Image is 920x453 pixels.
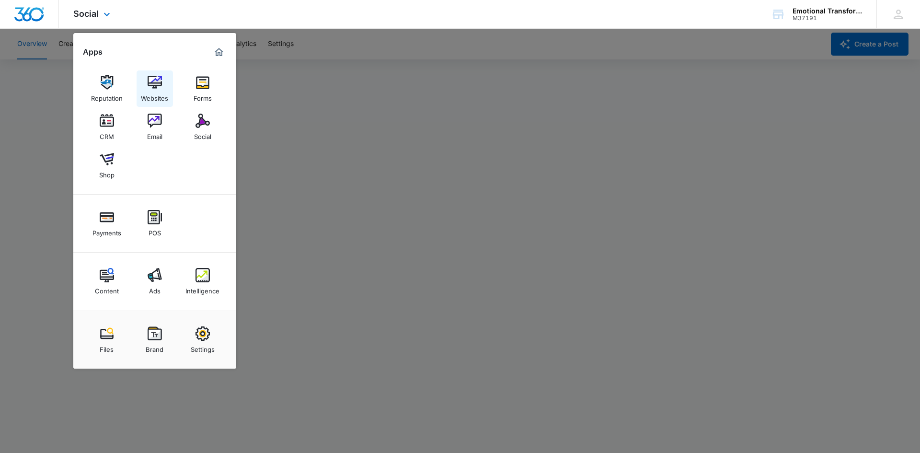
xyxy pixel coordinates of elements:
[141,90,168,102] div: Websites
[149,224,161,237] div: POS
[89,70,125,107] a: Reputation
[793,7,862,15] div: account name
[194,128,211,140] div: Social
[185,282,219,295] div: Intelligence
[100,341,114,353] div: Files
[137,70,173,107] a: Websites
[184,263,221,300] a: Intelligence
[146,341,163,353] div: Brand
[149,282,161,295] div: Ads
[211,45,227,60] a: Marketing 360® Dashboard
[147,128,162,140] div: Email
[184,70,221,107] a: Forms
[89,109,125,145] a: CRM
[95,282,119,295] div: Content
[137,109,173,145] a: Email
[89,205,125,242] a: Payments
[89,147,125,184] a: Shop
[92,224,121,237] div: Payments
[793,15,862,22] div: account id
[137,263,173,300] a: Ads
[137,322,173,358] a: Brand
[83,47,103,57] h2: Apps
[99,166,115,179] div: Shop
[184,109,221,145] a: Social
[100,128,114,140] div: CRM
[89,322,125,358] a: Files
[91,90,123,102] div: Reputation
[191,341,215,353] div: Settings
[137,205,173,242] a: POS
[194,90,212,102] div: Forms
[89,263,125,300] a: Content
[73,9,99,19] span: Social
[184,322,221,358] a: Settings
